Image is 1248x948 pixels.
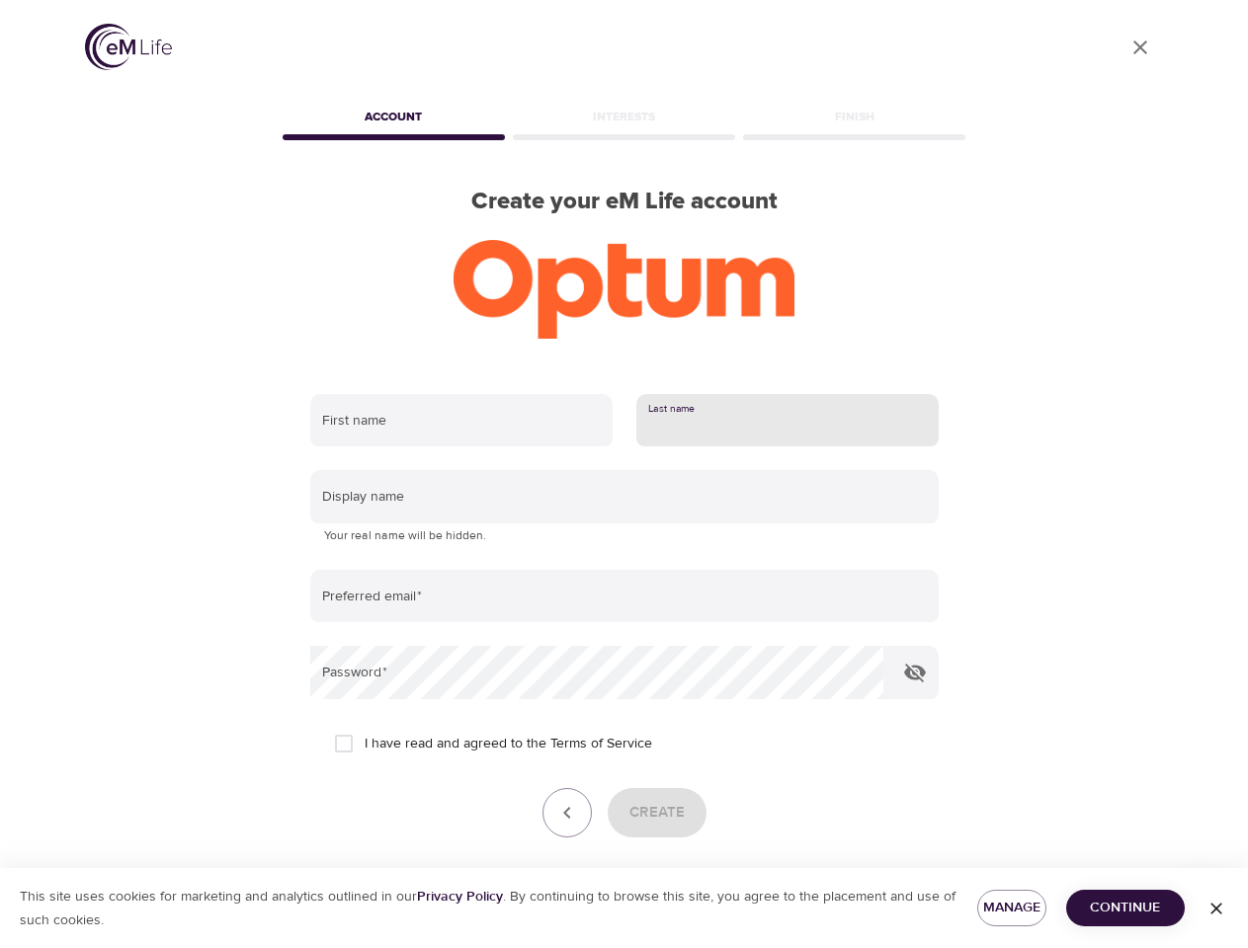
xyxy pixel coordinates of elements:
img: logo [85,24,172,70]
span: I have read and agreed to the [365,734,652,754]
a: Terms of Service [550,734,652,754]
button: Manage [977,890,1046,926]
span: Continue [1082,896,1169,920]
button: Continue [1066,890,1185,926]
img: Optum-logo-ora-RGB.png [454,240,794,339]
span: Manage [993,896,1031,920]
h2: Create your eM Life account [279,188,970,216]
a: close [1117,24,1164,71]
a: Privacy Policy [417,888,503,906]
p: Your real name will be hidden. [324,526,925,546]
